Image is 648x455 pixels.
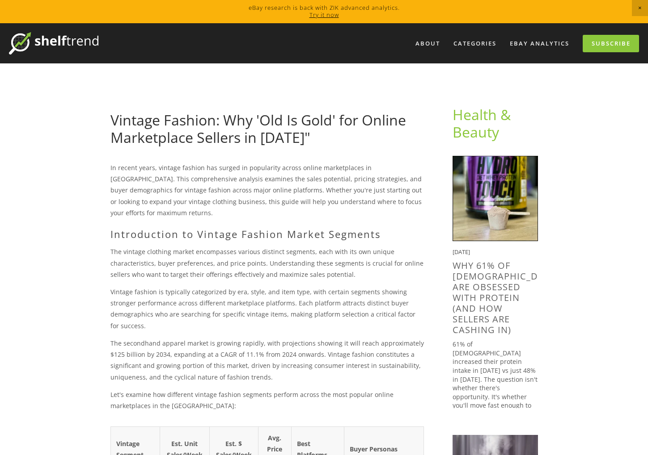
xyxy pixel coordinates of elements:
[9,32,98,54] img: ShelfTrend
[110,246,424,280] p: The vintage clothing market encompasses various distinct segments, each with its own unique chara...
[453,105,514,141] a: Health & Beauty
[410,36,446,51] a: About
[453,248,470,256] time: [DATE]
[110,286,424,331] p: Vintage fashion is typically categorized by era, style, and item type, with certain segments show...
[453,156,538,241] img: Why 61% of Americans Are Obsessed With Protein (And How Sellers Are Cashing In)
[309,11,339,19] a: Try it now
[110,338,424,383] p: The secondhand apparel market is growing rapidly, with projections showing it will reach approxim...
[448,36,502,51] div: Categories
[453,259,559,336] a: Why 61% of [DEMOGRAPHIC_DATA] Are Obsessed With Protein (And How Sellers Are Cashing In)
[453,340,538,418] p: 61% of [DEMOGRAPHIC_DATA] increased their protein intake in [DATE] vs just 48% in [DATE]. The que...
[110,228,424,240] h2: Introduction to Vintage Fashion Market Segments
[110,110,406,146] a: Vintage Fashion: Why 'Old Is Gold' for Online Marketplace Sellers in [DATE]"
[110,162,424,218] p: In recent years, vintage fashion has surged in popularity across online marketplaces in [GEOGRAPH...
[110,389,424,411] p: Let's examine how different vintage fashion segments perform across the most popular online marke...
[583,35,639,52] a: Subscribe
[504,36,575,51] a: eBay Analytics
